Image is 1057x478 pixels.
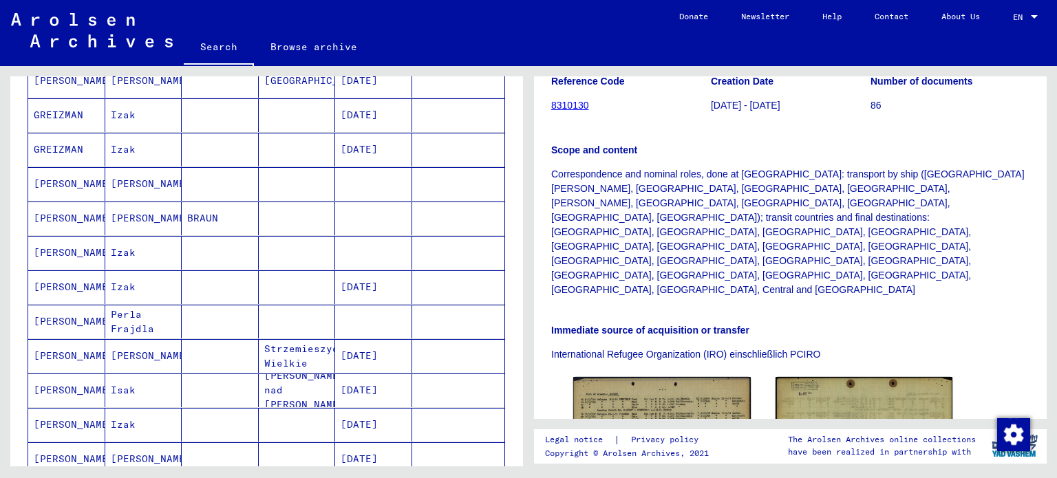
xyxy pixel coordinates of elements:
[11,13,173,47] img: Arolsen_neg.svg
[335,64,412,98] mat-cell: [DATE]
[996,417,1029,450] div: Change consent
[182,202,259,235] mat-cell: BRAUN
[28,270,105,304] mat-cell: [PERSON_NAME]
[997,418,1030,451] img: Change consent
[28,167,105,201] mat-cell: [PERSON_NAME]
[105,408,182,442] mat-cell: Izak
[788,433,976,446] p: The Arolsen Archives online collections
[184,30,254,66] a: Search
[105,305,182,338] mat-cell: Perla Frajdla
[28,442,105,476] mat-cell: [PERSON_NAME]
[105,98,182,132] mat-cell: Izak
[105,133,182,166] mat-cell: Izak
[551,167,1029,297] p: Correspondence and nominal roles, done at [GEOGRAPHIC_DATA]: transport by ship ([GEOGRAPHIC_DATA]...
[335,133,412,166] mat-cell: [DATE]
[254,30,374,63] a: Browse archive
[259,339,336,373] mat-cell: Strzemieszyce Wielkie
[105,373,182,407] mat-cell: Isak
[711,98,870,113] p: [DATE] - [DATE]
[105,202,182,235] mat-cell: [PERSON_NAME]
[545,433,614,447] a: Legal notice
[28,305,105,338] mat-cell: [PERSON_NAME]
[105,339,182,373] mat-cell: [PERSON_NAME]
[335,270,412,304] mat-cell: [DATE]
[105,236,182,270] mat-cell: Izak
[259,373,336,407] mat-cell: [PERSON_NAME] nad [PERSON_NAME]
[28,202,105,235] mat-cell: [PERSON_NAME]
[545,447,715,459] p: Copyright © Arolsen Archives, 2021
[259,64,336,98] mat-cell: [GEOGRAPHIC_DATA]
[335,98,412,132] mat-cell: [DATE]
[989,428,1040,463] img: yv_logo.png
[105,64,182,98] mat-cell: [PERSON_NAME]
[551,100,589,111] a: 8310130
[551,325,749,336] b: Immediate source of acquisition or transfer
[788,446,976,458] p: have been realized in partnership with
[551,347,1029,362] p: International Refugee Organization (IRO) einschließlich PCIRO
[871,76,973,87] b: Number of documents
[28,98,105,132] mat-cell: GREIZMAN
[28,373,105,407] mat-cell: [PERSON_NAME]
[335,339,412,373] mat-cell: [DATE]
[105,167,182,201] mat-cell: [PERSON_NAME]
[551,144,637,155] b: Scope and content
[551,76,625,87] b: Reference Code
[335,373,412,407] mat-cell: [DATE]
[1013,12,1028,22] span: EN
[711,76,773,87] b: Creation Date
[105,442,182,476] mat-cell: [PERSON_NAME]
[335,442,412,476] mat-cell: [DATE]
[335,408,412,442] mat-cell: [DATE]
[28,64,105,98] mat-cell: [PERSON_NAME]
[620,433,715,447] a: Privacy policy
[28,236,105,270] mat-cell: [PERSON_NAME]
[105,270,182,304] mat-cell: Izak
[28,339,105,373] mat-cell: [PERSON_NAME]
[28,133,105,166] mat-cell: GREIZMAN
[545,433,715,447] div: |
[28,408,105,442] mat-cell: [PERSON_NAME]
[871,98,1029,113] p: 86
